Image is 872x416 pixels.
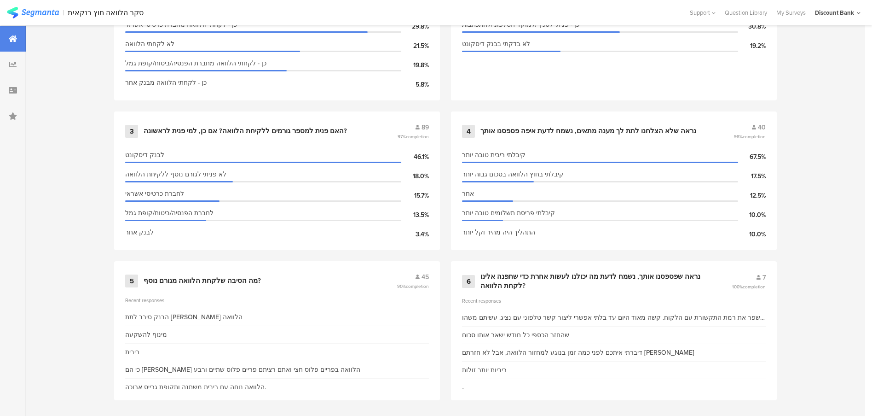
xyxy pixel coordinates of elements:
[462,383,464,393] div: -
[734,133,766,140] span: 98%
[401,210,429,220] div: 13.5%
[462,348,694,357] div: דיברתי איתכם לפני כמה זמן בנוגע למחזור הלוואה, אבל לא חזרתם [PERSON_NAME]
[738,22,766,31] div: 30.8%
[7,7,59,18] img: segmanta logo
[462,150,526,160] span: קיבלתי ריבית טובה יותר
[462,125,475,138] div: 4
[125,382,266,392] div: הלוואה נוחה עם ריבית משתנה ותקופת גרייס ארוכה.
[406,133,429,140] span: completion
[738,41,766,51] div: 19.2%
[125,208,214,218] span: לחברת הפנסיה/ביטוח/קופת גמל
[125,39,174,49] span: לא לקחתי הלוואה
[690,6,716,20] div: Support
[738,191,766,200] div: 12.5%
[125,78,207,88] span: כן - לקחתי הלוואה מבנק אחר
[738,229,766,239] div: 10.0%
[406,283,429,290] span: completion
[422,123,429,132] span: 89
[758,123,766,132] span: 40
[462,189,474,199] span: אחר
[462,228,535,237] span: התהליך היה מהיר וקל יותר
[462,297,766,305] div: Recent responses
[738,152,766,162] div: 67.5%
[732,283,766,290] span: 100%
[68,8,144,17] div: סקר הלוואה חוץ בנקאית
[480,272,710,290] div: נראה שפספסנו אותך, נשמח לדעת מה יכולנו לעשות אחרת כדי שתפנה אלינו לקחת הלוואה?
[125,170,226,179] span: לא פניתי לגורם נוסף ללקיחת הלוואה
[743,283,766,290] span: completion
[762,273,766,282] span: 7
[422,272,429,282] span: 45
[743,133,766,140] span: completion
[772,8,810,17] a: My Surveys
[462,39,530,49] span: לא בדקתי בבנק דיסקונט
[397,283,429,290] span: 90%
[462,365,507,375] div: ריביות יותר זולות
[462,208,555,218] span: קיבלתי פריסת תשלומים טובה יותר
[720,8,772,17] a: Question Library
[401,171,429,181] div: 18.0%
[125,59,266,68] span: כן - לקחתי הלוואה מחברת הפנסיה/ביטוח/קופת גמל
[401,60,429,70] div: 19.8%
[401,191,429,200] div: 15.7%
[125,189,184,199] span: לחברת כרטיסי אשראי
[738,210,766,220] div: 10.0%
[401,41,429,51] div: 21.5%
[125,330,167,340] div: מינוף להשקעה
[401,229,429,239] div: 3.4%
[63,7,64,18] div: |
[125,228,154,237] span: לבנק אחר
[738,171,766,181] div: 17.5%
[125,312,243,322] div: הבנק סירב לתת [PERSON_NAME] הלוואה
[144,276,261,286] div: מה הסיבה שלקחת הלוואה מגורם נוסף?
[125,365,360,375] div: כי הם [PERSON_NAME] הלוואה בפריים פלוס חצי ואתם רציתם פריים פלוס שתיים ורבע
[401,22,429,31] div: 29.8%
[144,127,347,136] div: האם פנית למספר גורמים ללקיחת הלוואה? אם כן, למי פנית לראשונה?
[401,80,429,89] div: 5.8%
[125,347,139,357] div: ריבית
[462,170,564,179] span: קיבלתי בחוץ הלוואה בסכום גבוה יותר
[480,127,696,136] div: נראה שלא הצלחנו לתת לך מענה מתאים, נשמח לדעת איפה פספסנו אותך
[125,275,138,287] div: 5
[125,297,429,304] div: Recent responses
[125,125,138,138] div: 3
[398,133,429,140] span: 97%
[462,275,475,288] div: 6
[401,152,429,162] div: 46.1%
[462,330,569,340] div: שהחזר הכספי כל חודש ישאר אותו סכום
[815,8,854,17] div: Discount Bank
[462,313,766,322] div: לשפר את רמת התקשורת עם הלקוח. קשה מאוד היום עד בלתי אפשרי ליצור קשר טלפוני עם נציג. עשיתם משהו לא...
[125,150,164,160] span: לבנק דיסקונט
